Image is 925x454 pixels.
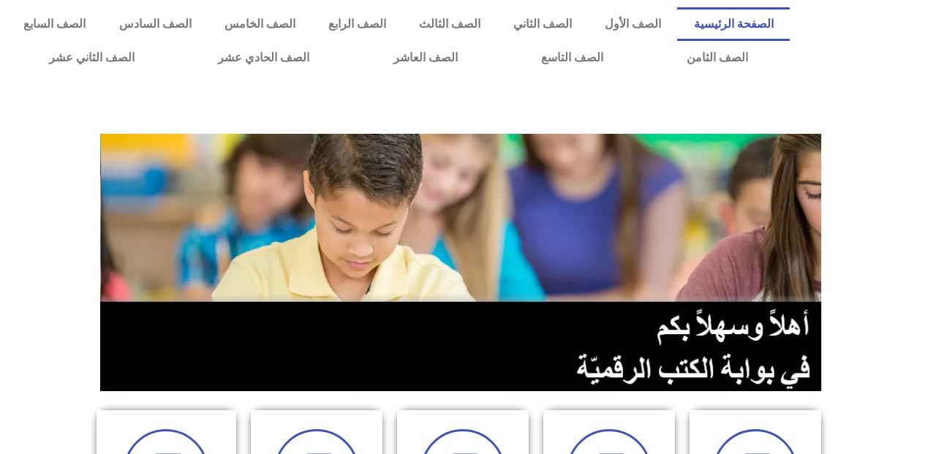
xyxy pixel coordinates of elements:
[7,41,176,75] a: الصف الثاني عشر
[499,41,645,75] a: الصف التاسع
[352,41,499,75] a: الصف العاشر
[588,7,677,41] a: الصف الأول
[176,41,351,75] a: الصف الحادي عشر
[677,7,790,41] a: الصفحة الرئيسية
[312,7,402,41] a: الصف الرابع
[645,41,790,75] a: الصف الثامن
[497,7,588,41] a: الصف الثاني
[402,7,497,41] a: الصف الثالث
[7,7,102,41] a: الصف السابع
[102,7,208,41] a: الصف السادس
[208,7,312,41] a: الصف الخامس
